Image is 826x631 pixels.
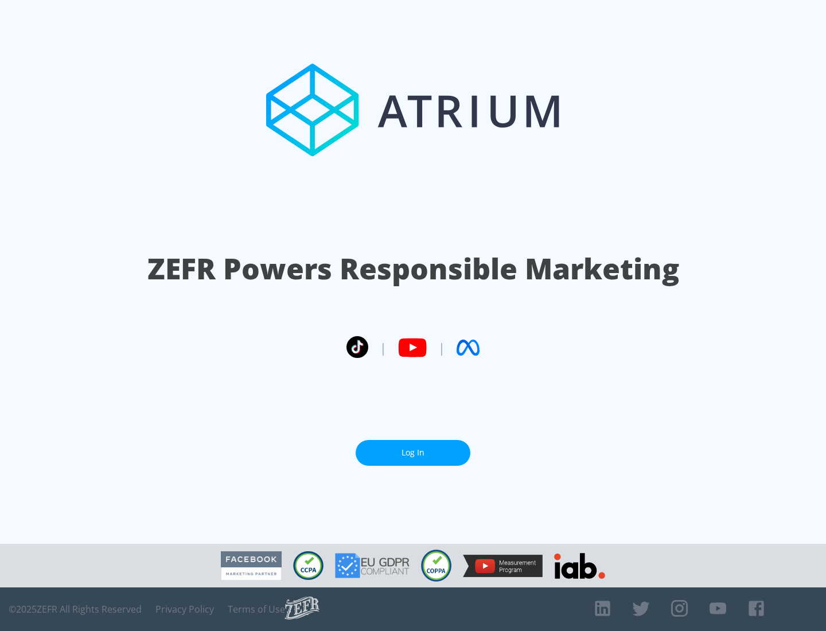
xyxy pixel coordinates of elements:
img: IAB [554,553,605,579]
img: CCPA Compliant [293,551,324,580]
a: Log In [356,440,470,466]
img: YouTube Measurement Program [463,555,543,577]
img: GDPR Compliant [335,553,410,578]
span: | [380,339,387,356]
img: Facebook Marketing Partner [221,551,282,581]
a: Privacy Policy [155,603,214,615]
a: Terms of Use [228,603,285,615]
h1: ZEFR Powers Responsible Marketing [147,249,679,289]
img: COPPA Compliant [421,550,451,582]
span: | [438,339,445,356]
span: © 2025 ZEFR All Rights Reserved [9,603,142,615]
